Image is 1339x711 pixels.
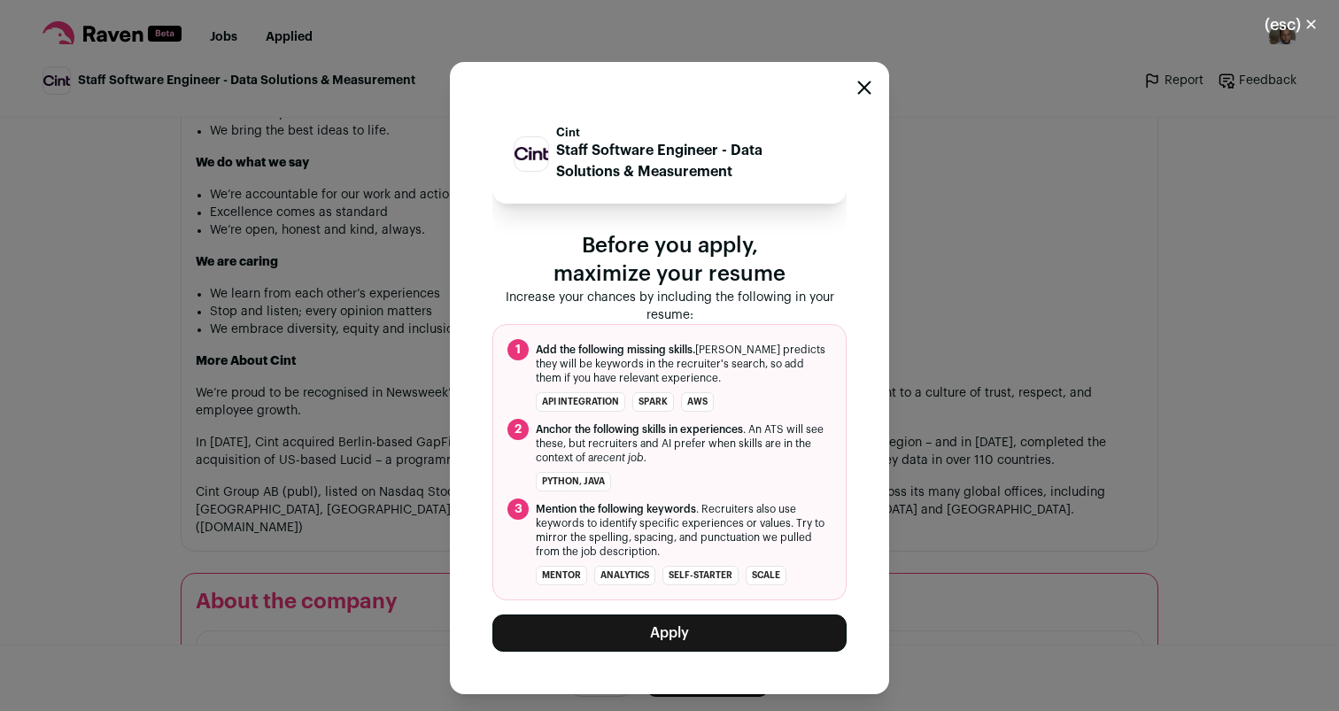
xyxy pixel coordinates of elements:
span: . An ATS will see these, but recruiters and AI prefer when skills are in the context of a [536,422,832,465]
p: Cint [556,126,825,140]
li: analytics [594,566,655,585]
span: Anchor the following skills in experiences [536,424,743,435]
li: AWS [681,392,714,412]
span: 2 [507,419,529,440]
p: Increase your chances by including the following in your resume: [492,289,847,324]
i: recent job. [593,452,646,463]
li: Spark [632,392,674,412]
span: Add the following missing skills. [536,344,695,355]
span: . Recruiters also use keywords to identify specific experiences or values. Try to mirror the spel... [536,502,832,559]
li: API integration [536,392,625,412]
p: Staff Software Engineer - Data Solutions & Measurement [556,140,825,182]
span: 1 [507,339,529,360]
li: Python, Java [536,472,611,491]
p: Before you apply, maximize your resume [492,232,847,289]
button: Apply [492,614,847,652]
img: c1dc070c250b4101417112787eb572b6c51eb6af1a3dfa70db6434c109b5039f.png [515,147,548,161]
li: scale [746,566,786,585]
span: Mention the following keywords [536,504,696,514]
li: self-starter [662,566,739,585]
button: Close modal [1243,5,1339,44]
button: Close modal [857,81,871,95]
li: mentor [536,566,587,585]
span: [PERSON_NAME] predicts they will be keywords in the recruiter's search, so add them if you have r... [536,343,832,385]
span: 3 [507,498,529,520]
